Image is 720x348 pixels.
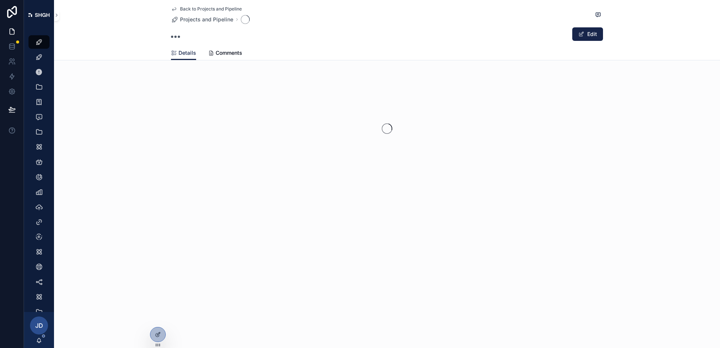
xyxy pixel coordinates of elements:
[180,16,233,23] span: Projects and Pipeline
[171,46,196,60] a: Details
[28,13,49,17] img: App logo
[171,6,242,12] a: Back to Projects and Pipeline
[572,27,603,41] button: Edit
[35,321,43,330] span: JD
[171,16,233,23] a: Projects and Pipeline
[208,46,242,61] a: Comments
[24,30,54,312] div: scrollable content
[178,49,196,57] span: Details
[180,6,242,12] span: Back to Projects and Pipeline
[216,49,242,57] span: Comments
